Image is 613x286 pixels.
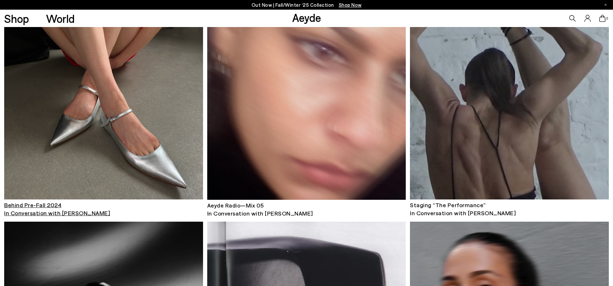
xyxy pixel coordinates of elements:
[410,201,516,217] span: Staging “The Performance” In Conversation with [PERSON_NAME]
[4,201,110,217] span: Behind Pre-Fall 2024 In Conversation with [PERSON_NAME]
[46,13,75,24] a: World
[4,13,29,24] a: Shop
[207,202,313,217] span: Aeyde Radio—Mix 05 In Conversation with [PERSON_NAME]
[252,1,362,9] p: Out Now | Fall/Winter ‘25 Collection
[339,2,362,8] span: Navigate to /collections/new-in
[292,11,321,24] a: Aeyde
[606,17,609,20] span: 0
[599,15,606,22] a: 0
